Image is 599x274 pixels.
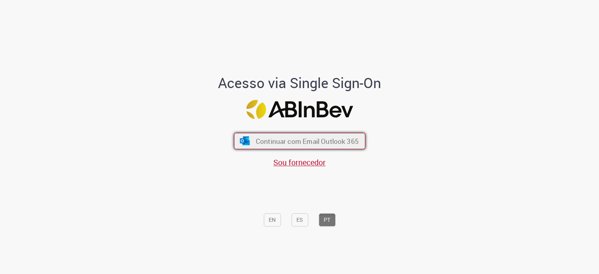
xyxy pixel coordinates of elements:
button: ícone Azure/Microsoft 360 Continuar com Email Outlook 365 [234,133,365,149]
img: Logo ABInBev [246,100,353,119]
h1: Acesso via Single Sign-On [191,75,408,91]
button: ES [291,214,308,227]
button: PT [319,214,335,227]
button: EN [264,214,281,227]
span: Continuar com Email Outlook 365 [255,136,358,145]
img: ícone Azure/Microsoft 360 [239,136,250,145]
a: Sou fornecedor [273,157,326,168]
